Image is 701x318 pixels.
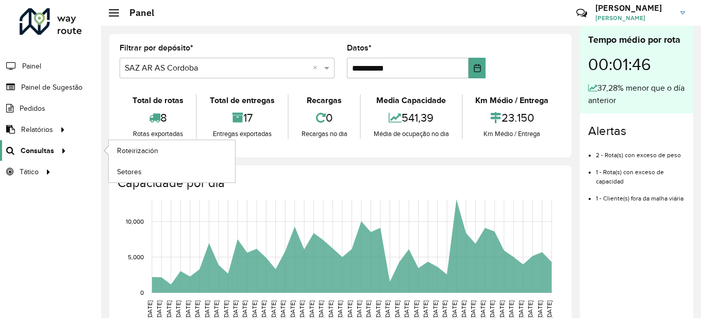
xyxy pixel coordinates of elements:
[596,152,681,158] font: 2 - Rota(s) con exceso de peso
[376,96,446,105] font: Media Capacidade
[595,14,645,22] font: [PERSON_NAME]
[595,3,662,13] font: [PERSON_NAME]
[243,111,253,124] font: 17
[109,161,235,182] a: Setores
[133,130,183,138] font: Rotas exportadas
[117,147,158,155] font: Roteirización
[588,56,651,73] font: 00:01:46
[307,96,342,105] font: Recargas
[302,130,347,138] font: Recargas no dia
[213,130,272,138] font: Entregas exportadas
[475,96,548,105] font: Km Médio / Entrega
[20,105,45,112] font: Pedidos
[118,176,225,190] font: Capacidade por dia
[128,254,144,260] text: 5,000
[588,35,680,45] font: Tempo médio por rota
[22,62,41,70] font: Painel
[21,83,82,91] font: Painel de Sugestão
[210,96,275,105] font: Total de entregas
[126,218,144,225] text: 10,000
[402,111,433,124] font: 541,39
[588,124,626,138] font: Alertas
[469,58,486,78] button: Elija fecha
[326,111,332,124] font: 0
[588,83,685,105] font: 37,28% menor que o día anterior
[117,168,142,176] font: Setores
[571,2,593,24] a: Contacto rápido
[21,146,54,155] font: Consultas
[140,289,144,296] text: 0
[109,140,235,161] a: Roteirización
[120,43,190,52] font: Filtrar por depósito
[347,43,369,52] font: Datos
[313,62,322,74] span: Clear all
[596,169,664,185] font: 1 - Rota(s) con exceso de capacidad
[483,130,540,138] font: Km Médio / Entrega
[596,195,683,202] font: 1 - Cliente(s) fora da malha viária
[129,7,154,19] font: Panel
[502,111,534,124] font: 23.150
[132,96,183,105] font: Total de rotas
[20,168,39,176] font: Tático
[160,111,167,124] font: 8
[21,126,53,133] font: Relatórios
[374,130,449,138] font: Média de ocupação no dia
